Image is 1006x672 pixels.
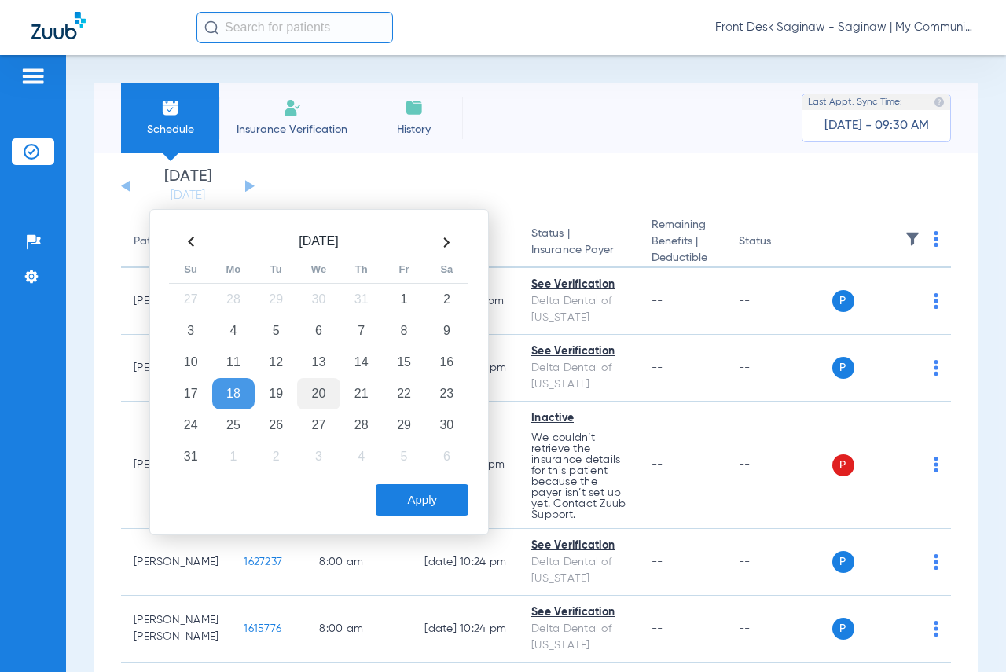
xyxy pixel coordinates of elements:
span: History [376,122,451,138]
span: P [832,290,854,312]
span: [DATE] - 09:30 AM [824,118,929,134]
img: group-dot-blue.svg [934,621,938,637]
td: -- [726,268,832,335]
span: Front Desk Saginaw - Saginaw | My Community Dental Centers [715,20,975,35]
div: See Verification [531,277,626,293]
a: [DATE] [141,188,235,204]
img: Zuub Logo [31,12,86,39]
div: Patient Name [134,233,218,250]
span: -- [652,296,663,307]
td: 8:00 AM [307,529,412,596]
td: -- [726,529,832,596]
span: P [832,357,854,379]
img: group-dot-blue.svg [934,231,938,247]
p: We couldn’t retrieve the insurance details for this patient because the payer isn’t set up yet. C... [531,432,626,520]
div: See Verification [531,538,626,554]
span: Insurance Verification [231,122,353,138]
span: -- [652,362,663,373]
span: P [832,551,854,573]
li: [DATE] [141,169,235,204]
span: Last Appt. Sync Time: [808,94,902,110]
td: -- [726,402,832,529]
div: Delta Dental of [US_STATE] [531,621,626,654]
img: group-dot-blue.svg [934,293,938,309]
span: Schedule [133,122,207,138]
span: -- [652,556,663,567]
div: See Verification [531,604,626,621]
img: hamburger-icon [20,67,46,86]
td: [DATE] 10:24 PM [412,529,519,596]
td: 8:00 AM [307,596,412,663]
img: group-dot-blue.svg [934,554,938,570]
img: Search Icon [204,20,218,35]
img: Schedule [161,98,180,117]
span: Deductible [652,250,714,266]
td: [PERSON_NAME] [121,529,231,596]
button: Apply [376,484,468,516]
div: See Verification [531,343,626,360]
img: History [405,98,424,117]
span: 1627237 [244,556,282,567]
td: -- [726,596,832,663]
img: filter.svg [905,231,920,247]
th: Remaining Benefits | [639,217,726,268]
span: P [832,618,854,640]
img: group-dot-blue.svg [934,457,938,472]
span: -- [652,623,663,634]
th: Status | [519,217,639,268]
div: Patient Name [134,233,203,250]
td: -- [726,335,832,402]
span: 1615776 [244,623,281,634]
th: Status [726,217,832,268]
span: -- [652,459,663,470]
th: [DATE] [212,230,425,255]
td: [DATE] 10:24 PM [412,596,519,663]
img: last sync help info [934,97,945,108]
div: Delta Dental of [US_STATE] [531,554,626,587]
div: Delta Dental of [US_STATE] [531,360,626,393]
span: Insurance Payer [531,242,626,259]
img: group-dot-blue.svg [934,360,938,376]
input: Search for patients [196,12,393,43]
img: Manual Insurance Verification [283,98,302,117]
span: P [832,454,854,476]
div: Inactive [531,410,626,427]
div: Delta Dental of [US_STATE] [531,293,626,326]
td: [PERSON_NAME] [PERSON_NAME] [121,596,231,663]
